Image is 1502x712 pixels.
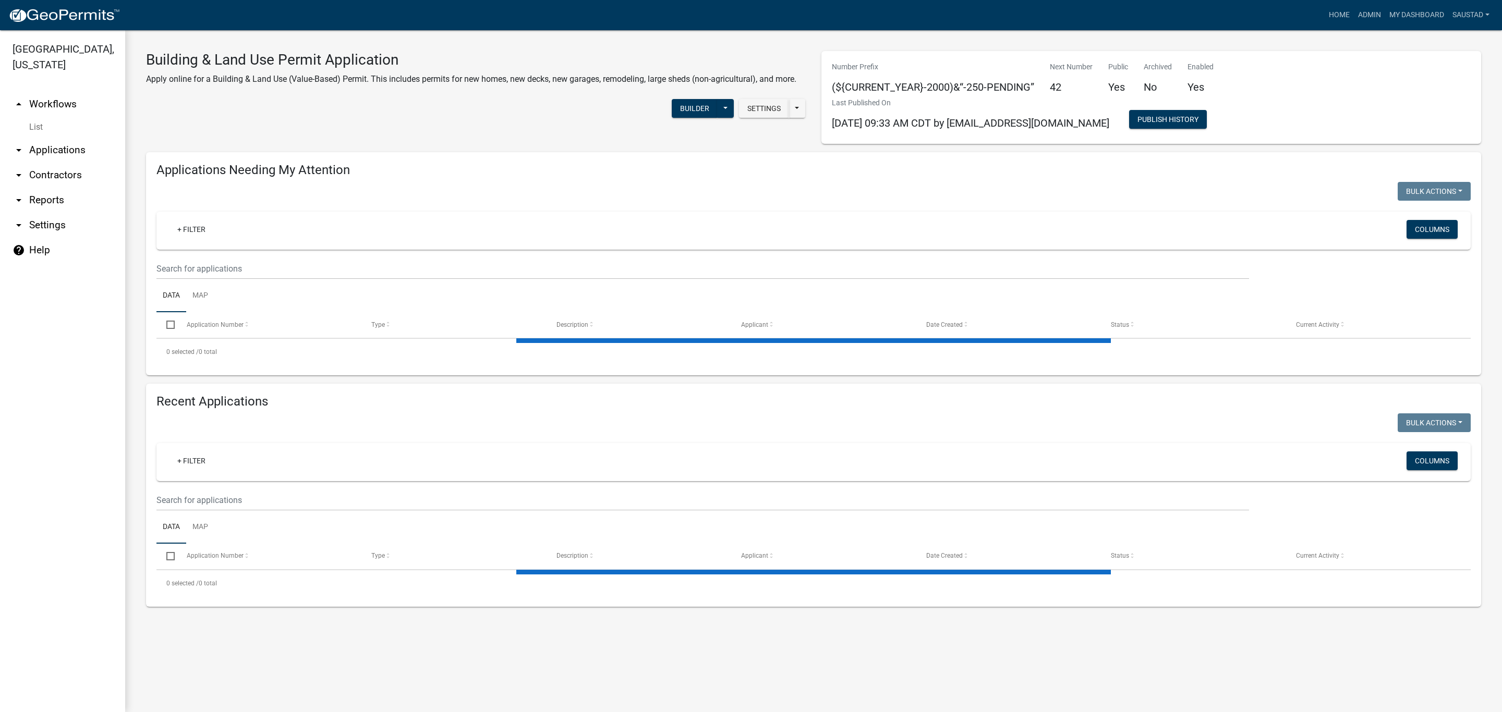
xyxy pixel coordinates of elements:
span: [DATE] 09:33 AM CDT by [EMAIL_ADDRESS][DOMAIN_NAME] [832,117,1109,129]
a: Data [156,511,186,544]
a: My Dashboard [1385,5,1448,25]
i: arrow_drop_down [13,144,25,156]
datatable-header-cell: Application Number [176,544,361,569]
a: saustad [1448,5,1494,25]
span: Application Number [187,321,244,328]
div: 0 total [156,339,1471,365]
datatable-header-cell: Date Created [916,544,1101,569]
span: 0 selected / [166,580,199,587]
i: arrow_drop_down [13,194,25,206]
a: Map [186,279,214,313]
span: Applicant [741,552,768,559]
div: 0 total [156,570,1471,596]
h5: No [1144,81,1172,93]
span: Status [1111,552,1129,559]
a: Map [186,511,214,544]
datatable-header-cell: Select [156,312,176,337]
datatable-header-cell: Type [361,312,547,337]
p: Enabled [1188,62,1214,72]
button: Settings [739,99,789,118]
p: Apply online for a Building & Land Use (Value-Based) Permit. This includes permits for new homes,... [146,73,796,85]
input: Search for applications [156,258,1249,279]
p: Public [1108,62,1128,72]
span: Description [556,321,588,328]
span: Type [371,552,385,559]
datatable-header-cell: Current Activity [1286,544,1471,569]
a: Data [156,279,186,313]
i: arrow_drop_down [13,219,25,231]
span: Date Created [926,552,963,559]
datatable-header-cell: Status [1101,544,1286,569]
p: Number Prefix [832,62,1034,72]
span: Date Created [926,321,963,328]
h4: Recent Applications [156,394,1471,409]
h5: Yes [1108,81,1128,93]
datatable-header-cell: Type [361,544,547,569]
datatable-header-cell: Applicant [731,312,916,337]
p: Last Published On [832,97,1109,108]
span: 0 selected / [166,348,199,355]
input: Search for applications [156,489,1249,511]
a: + Filter [169,220,214,239]
h5: 42 [1050,81,1093,93]
datatable-header-cell: Status [1101,312,1286,337]
wm-modal-confirm: Workflow Publish History [1129,116,1207,125]
datatable-header-cell: Date Created [916,312,1101,337]
button: Bulk Actions [1398,413,1471,432]
span: Description [556,552,588,559]
h4: Applications Needing My Attention [156,163,1471,178]
datatable-header-cell: Current Activity [1286,312,1471,337]
span: Applicant [741,321,768,328]
a: Home [1325,5,1354,25]
datatable-header-cell: Application Number [176,312,361,337]
span: Type [371,321,385,328]
h5: (${CURRENT_YEAR}-2000)&“-250-PENDING” [832,81,1034,93]
button: Bulk Actions [1398,182,1471,201]
datatable-header-cell: Description [546,312,731,337]
datatable-header-cell: Applicant [731,544,916,569]
button: Builder [672,99,718,118]
span: Application Number [187,552,244,559]
button: Publish History [1129,110,1207,129]
span: Current Activity [1296,552,1339,559]
a: Admin [1354,5,1385,25]
span: Current Activity [1296,321,1339,328]
datatable-header-cell: Select [156,544,176,569]
i: help [13,244,25,256]
h5: Yes [1188,81,1214,93]
a: + Filter [169,451,214,470]
p: Archived [1144,62,1172,72]
i: arrow_drop_up [13,98,25,111]
h3: Building & Land Use Permit Application [146,51,796,69]
i: arrow_drop_down [13,169,25,181]
button: Columns [1407,451,1458,470]
button: Columns [1407,220,1458,239]
span: Status [1111,321,1129,328]
datatable-header-cell: Description [546,544,731,569]
p: Next Number [1050,62,1093,72]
